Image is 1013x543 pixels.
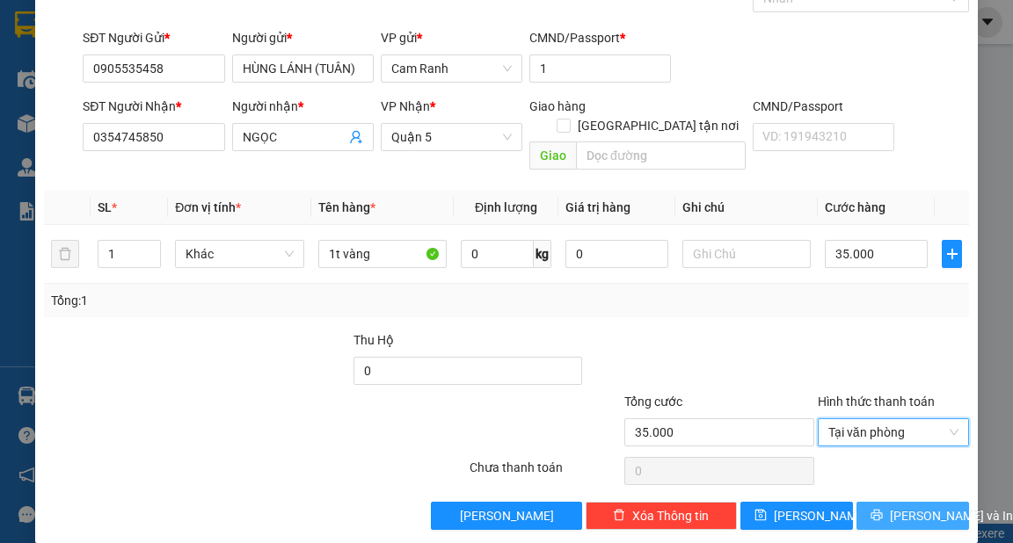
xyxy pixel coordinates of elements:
[51,240,79,268] button: delete
[381,99,430,113] span: VP Nhận
[529,28,671,47] div: CMND/Passport
[740,502,853,530] button: save[PERSON_NAME]
[468,458,623,489] div: Chưa thanh toán
[353,333,394,347] span: Thu Hộ
[175,200,241,214] span: Đơn vị tính
[318,200,375,214] span: Tên hàng
[186,241,294,267] span: Khác
[381,28,522,47] div: VP gửi
[391,124,512,150] span: Quận 5
[83,97,224,116] div: SĐT Người Nhận
[232,28,374,47] div: Người gửi
[675,191,819,225] th: Ghi chú
[943,247,960,261] span: plus
[890,506,1013,525] span: [PERSON_NAME] và In
[460,506,554,525] span: [PERSON_NAME]
[349,130,363,144] span: user-add
[83,28,224,47] div: SĐT Người Gửi
[431,502,582,530] button: [PERSON_NAME]
[856,502,969,530] button: printer[PERSON_NAME] và In
[818,395,935,409] label: Hình thức thanh toán
[754,509,767,523] span: save
[529,99,586,113] span: Giao hàng
[148,67,242,81] b: [DOMAIN_NAME]
[51,291,392,310] div: Tổng: 1
[571,116,746,135] span: [GEOGRAPHIC_DATA] tận nơi
[576,141,746,170] input: Dọc đường
[232,97,374,116] div: Người nhận
[825,200,885,214] span: Cước hàng
[828,419,958,445] span: Tại văn phòng
[586,502,737,530] button: deleteXóa Thông tin
[98,200,112,214] span: SL
[318,240,448,268] input: VD: Bàn, Ghế
[753,97,894,116] div: CMND/Passport
[632,506,709,525] span: Xóa Thông tin
[191,22,233,64] img: logo.jpg
[534,240,551,268] span: kg
[682,240,812,268] input: Ghi Chú
[774,506,868,525] span: [PERSON_NAME]
[148,83,242,105] li: (c) 2017
[22,113,64,196] b: Trà Lan Viên
[108,25,174,199] b: Trà Lan Viên - Gửi khách hàng
[613,509,625,523] span: delete
[624,395,682,409] span: Tổng cước
[942,240,961,268] button: plus
[529,141,576,170] span: Giao
[871,509,883,523] span: printer
[391,55,512,82] span: Cam Ranh
[475,200,537,214] span: Định lượng
[565,200,630,214] span: Giá trị hàng
[565,240,668,268] input: 0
